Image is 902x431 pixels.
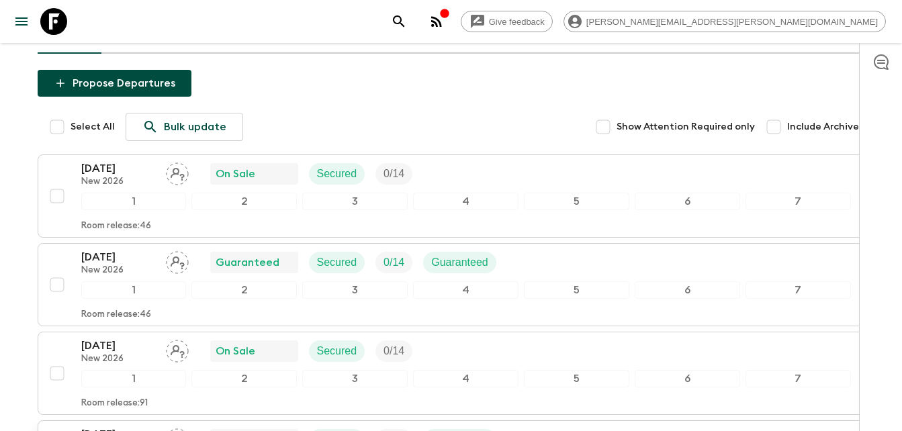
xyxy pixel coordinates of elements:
p: On Sale [216,166,255,182]
span: Show Attention Required only [617,120,755,134]
div: Secured [309,340,365,362]
span: [PERSON_NAME][EMAIL_ADDRESS][PERSON_NAME][DOMAIN_NAME] [579,17,885,27]
span: Assign pack leader [166,166,189,177]
p: Guaranteed [216,254,279,271]
div: 6 [635,281,740,299]
div: Secured [309,252,365,273]
button: menu [8,8,35,35]
p: Secured [317,343,357,359]
div: 3 [302,193,408,210]
span: Include Archived [787,120,865,134]
p: New 2026 [81,177,155,187]
div: 6 [635,370,740,387]
div: 5 [524,281,629,299]
div: 1 [81,370,187,387]
div: 4 [413,193,518,210]
div: [PERSON_NAME][EMAIL_ADDRESS][PERSON_NAME][DOMAIN_NAME] [563,11,886,32]
p: 0 / 14 [384,254,404,271]
div: Secured [309,163,365,185]
p: [DATE] [81,249,155,265]
span: Select All [71,120,115,134]
p: [DATE] [81,160,155,177]
p: New 2026 [81,265,155,276]
div: 7 [746,281,851,299]
div: 4 [413,281,518,299]
div: 5 [524,193,629,210]
div: 5 [524,370,629,387]
div: Trip Fill [375,252,412,273]
div: 4 [413,370,518,387]
div: 6 [635,193,740,210]
div: Trip Fill [375,163,412,185]
p: 0 / 14 [384,343,404,359]
button: [DATE]New 2026Assign pack leaderOn SaleSecuredTrip Fill1234567Room release:46 [38,154,865,238]
p: Secured [317,254,357,271]
div: 3 [302,370,408,387]
div: 3 [302,281,408,299]
span: Give feedback [482,17,552,27]
div: 7 [746,370,851,387]
div: Trip Fill [375,340,412,362]
div: 1 [81,281,187,299]
p: Guaranteed [431,254,488,271]
p: Secured [317,166,357,182]
div: 7 [746,193,851,210]
a: Bulk update [126,113,243,141]
div: 2 [191,370,297,387]
div: 1 [81,193,187,210]
div: 2 [191,281,297,299]
p: Room release: 91 [81,398,148,409]
div: 2 [191,193,297,210]
button: search adventures [386,8,412,35]
p: New 2026 [81,354,155,365]
span: Assign pack leader [166,344,189,354]
button: [DATE]New 2026Assign pack leaderOn SaleSecuredTrip Fill1234567Room release:91 [38,332,865,415]
p: Room release: 46 [81,221,151,232]
p: 0 / 14 [384,166,404,182]
p: Bulk update [164,119,226,135]
p: [DATE] [81,338,155,354]
a: Give feedback [461,11,553,32]
p: On Sale [216,343,255,359]
button: Propose Departures [38,70,191,97]
p: Room release: 46 [81,309,151,320]
button: [DATE]New 2026Assign pack leaderGuaranteedSecuredTrip FillGuaranteed1234567Room release:46 [38,243,865,326]
span: Assign pack leader [166,255,189,266]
